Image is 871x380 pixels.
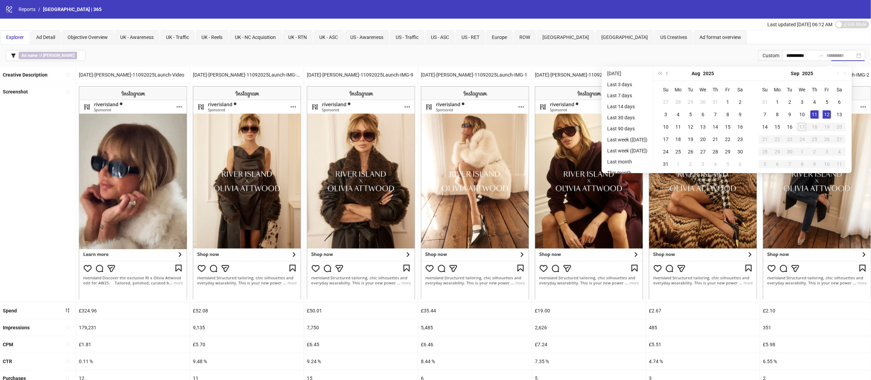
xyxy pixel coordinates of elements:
[532,67,646,83] div: [DATE]-[PERSON_NAME]-11092025Launch-IMG-4
[674,135,682,143] div: 18
[76,353,190,370] div: 0.11 %
[697,83,709,96] th: We
[709,121,722,133] td: 2025-08-14
[65,359,70,363] span: sort-ascending
[810,110,819,119] div: 11
[120,34,154,40] span: UK - Awareness
[823,98,831,106] div: 5
[808,108,821,121] td: 2025-09-11
[542,34,589,40] span: [GEOGRAPHIC_DATA]
[396,34,418,40] span: US - Traffic
[660,158,672,170] td: 2025-08-31
[736,135,744,143] div: 23
[821,83,833,96] th: Fr
[660,133,672,146] td: 2025-08-17
[798,98,806,106] div: 3
[773,123,781,131] div: 15
[604,158,650,166] li: Last month
[76,302,190,319] div: £324.96
[76,67,190,83] div: [DATE]-[PERSON_NAME]-11092025Launch-Video
[684,146,697,158] td: 2025-08-26
[664,67,671,80] button: Previous month (PageUp)
[835,160,843,168] div: 11
[6,34,24,40] span: Explorer
[761,160,769,168] div: 5
[833,96,846,108] td: 2025-09-06
[65,89,70,94] span: sort-ascending
[660,34,687,40] span: US Creatives
[604,113,650,122] li: Last 30 days
[3,342,13,347] b: CPM
[699,34,741,40] span: Ad format overview
[660,83,672,96] th: Su
[672,133,684,146] td: 2025-08-18
[68,34,108,40] span: Objective Overview
[711,160,719,168] div: 4
[662,98,670,106] div: 27
[722,121,734,133] td: 2025-08-15
[771,108,784,121] td: 2025-09-08
[734,108,746,121] td: 2025-08-09
[724,110,732,119] div: 8
[758,50,782,61] div: Custom
[711,98,719,106] div: 31
[686,135,695,143] div: 19
[736,148,744,156] div: 30
[724,160,732,168] div: 5
[796,108,808,121] td: 2025-09-10
[734,83,746,96] th: Sa
[201,34,222,40] span: UK - Reels
[662,110,670,119] div: 3
[821,146,833,158] td: 2025-10-03
[808,96,821,108] td: 2025-09-04
[771,146,784,158] td: 2025-09-29
[604,80,650,89] li: Last 3 days
[833,83,846,96] th: Sa
[462,34,479,40] span: US - RET
[724,148,732,156] div: 29
[709,146,722,158] td: 2025-08-28
[823,148,831,156] div: 3
[672,158,684,170] td: 2025-09-01
[784,133,796,146] td: 2025-09-23
[304,302,418,319] div: £50.01
[835,123,843,131] div: 20
[699,98,707,106] div: 30
[791,67,800,80] button: Choose a month
[532,319,646,336] div: 2,626
[798,110,806,119] div: 10
[11,53,16,58] span: filter
[734,121,746,133] td: 2025-08-16
[798,123,806,131] div: 17
[711,110,719,119] div: 7
[823,123,831,131] div: 19
[771,121,784,133] td: 2025-09-15
[699,148,707,156] div: 27
[662,148,670,156] div: 24
[684,96,697,108] td: 2025-07-29
[818,53,823,58] span: to
[674,160,682,168] div: 1
[784,121,796,133] td: 2025-09-16
[604,169,650,177] li: This month
[810,123,819,131] div: 18
[190,319,304,336] div: 9,135
[835,148,843,156] div: 4
[3,325,30,330] b: Impressions
[810,135,819,143] div: 25
[711,123,719,131] div: 14
[65,308,70,313] span: sort-descending
[319,34,338,40] span: UK - ASC
[808,121,821,133] td: 2025-09-18
[19,52,77,59] span: ∋
[759,133,771,146] td: 2025-09-21
[684,133,697,146] td: 2025-08-19
[38,6,40,13] li: /
[771,133,784,146] td: 2025-09-22
[674,98,682,106] div: 28
[796,96,808,108] td: 2025-09-03
[773,135,781,143] div: 22
[65,342,70,347] span: sort-ascending
[190,353,304,370] div: 9.48 %
[660,108,672,121] td: 2025-08-03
